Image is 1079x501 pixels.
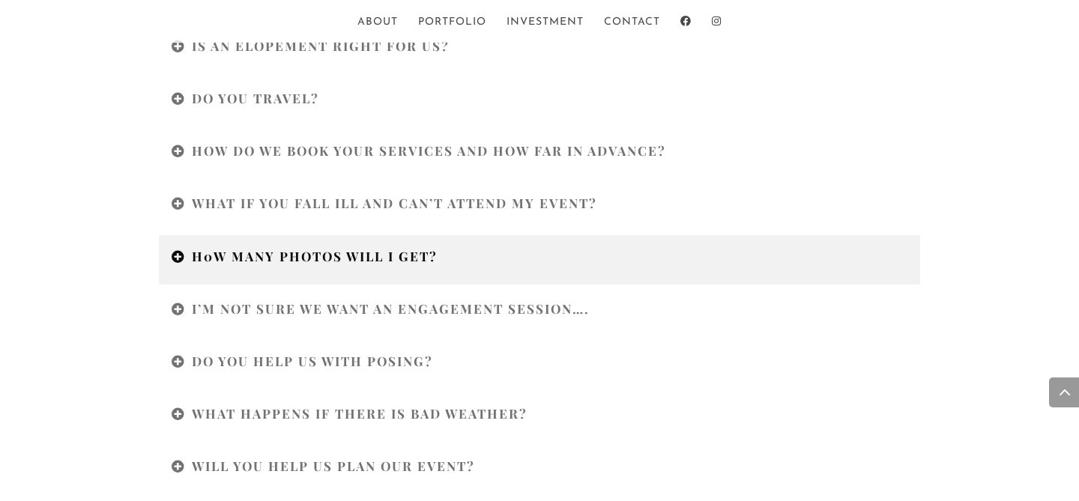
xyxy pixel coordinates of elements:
[357,17,398,43] a: About
[172,195,907,219] h4: WHAT IF YOU FALL ILL AND CAN’T ATTEND MY EVENT?
[172,90,907,114] h4: DO YOU TRAVEL?
[172,37,907,61] h4: IS AN ELOPEMENT RIGHT FOR US?
[604,17,660,43] a: Contact
[172,248,907,272] h4: H0W MANY PHOTOS WILL I GET?
[172,405,907,429] h4: WHAT HAPPENS IF THERE IS BAD WEATHER?
[172,300,907,324] h4: I’M NOT SURE WE WANT AN ENGAGEMENT SESSION….
[418,17,486,43] a: Portfolio
[172,353,907,377] h4: DO YOU HELP US WITH POSING?
[172,142,907,166] h4: HOW DO WE BOOK YOUR SERVICES AND HOW FAR IN ADVANCE?
[507,17,584,43] a: Investment
[172,458,907,482] h4: WILL YOU HELP US PLAN OUR EVENT?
